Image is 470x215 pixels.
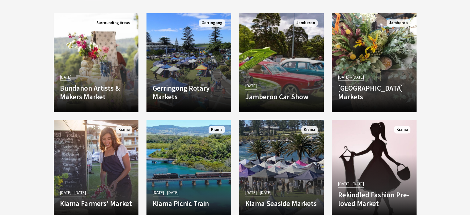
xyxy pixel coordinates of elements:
span: [DATE] - [DATE] [60,189,86,196]
h4: [GEOGRAPHIC_DATA] Markets [338,84,410,101]
span: [DATE] [60,74,71,81]
span: Jamberoo [387,19,410,27]
h4: Kiama Seaside Markets [245,199,318,208]
span: [DATE] - [DATE] [338,74,364,81]
span: [DATE] [245,82,257,89]
h4: Kiama Picnic Train [153,199,225,208]
a: Gerringong Rotary Markets Gerringong [146,13,231,112]
span: Surrounding Areas [94,19,132,27]
h4: Bundanon Artists & Makers Market [60,84,132,101]
h4: Gerringong Rotary Markets [153,84,225,101]
span: Kiama [116,126,132,134]
span: Kiama [301,126,318,134]
span: Gerringong [199,19,225,27]
span: Kiama [394,126,410,134]
a: [DATE] - [DATE] [GEOGRAPHIC_DATA] Markets Jamberoo [332,13,417,112]
h4: Rekindled Fashion Pre-loved Market [338,191,410,208]
a: [DATE] Jamberoo Car Show Jamberoo [239,13,324,112]
span: [DATE] - [DATE] [245,189,271,196]
h4: Jamberoo Car Show [245,92,318,101]
span: [DATE] - [DATE] [153,189,179,196]
h4: Kiama Farmers’ Market [60,199,132,208]
span: Kiama [209,126,225,134]
a: [DATE] Bundanon Artists & Makers Market Surrounding Areas [54,13,138,112]
span: Jamberoo [294,19,318,27]
span: [DATE] - [DATE] [338,180,364,187]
